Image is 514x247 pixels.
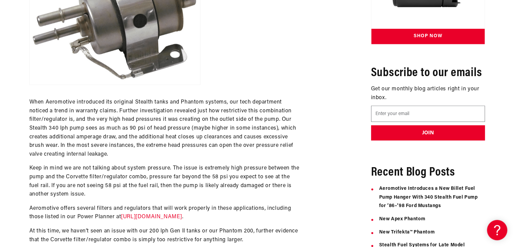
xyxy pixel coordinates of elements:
a: Aeromotive Introduces a New Billet Fuel Pump Hanger With 340 Stealth Fuel Pump for ’86–’98 Ford M... [379,186,478,209]
h5: Subscribe to our emails [371,65,485,82]
a: New Apex Phantom [379,217,425,222]
a: Shop Now [371,29,485,44]
h5: Recent Blog Posts [371,164,485,181]
a: [URL][DOMAIN_NAME] [121,214,182,220]
p: Get our monthly blog articles right in your inbox. [371,85,485,103]
input: Enter your email [371,106,485,122]
button: JOIN [371,126,485,141]
p: When Aeromotive introduced its original Stealth tanks and Phantom systems, our tech department no... [29,98,300,159]
p: Keep in mind we are not talking about system pressure. The issue is extremely high pressure betwe... [29,164,300,199]
p: Aeromotive offers several filters and regulators that will work properly in these applications, i... [29,204,300,222]
p: At this time, we haven’t seen an issue with our 200 lph Gen II tanks or our Phantom 200, further ... [29,227,300,244]
a: New Trifekta™ Phantom [379,230,435,235]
